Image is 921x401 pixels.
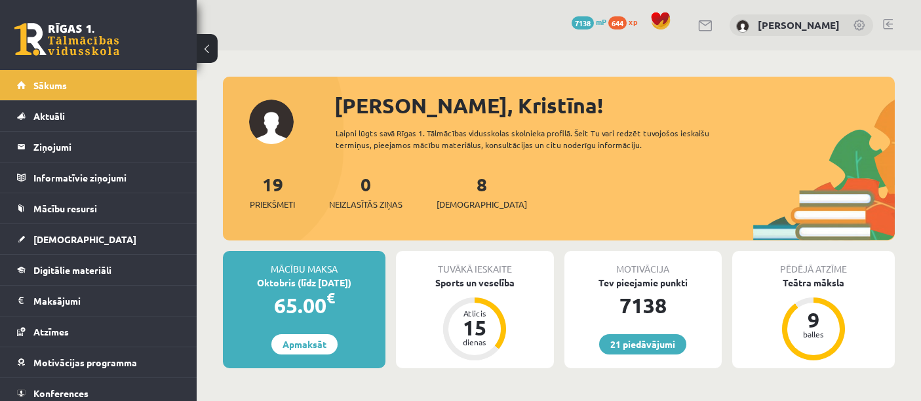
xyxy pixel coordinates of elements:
legend: Informatīvie ziņojumi [33,162,180,193]
div: dienas [455,338,494,346]
a: Informatīvie ziņojumi [17,162,180,193]
span: 644 [608,16,627,29]
span: [DEMOGRAPHIC_DATA] [33,233,136,245]
span: Atzīmes [33,326,69,337]
a: Sākums [17,70,180,100]
a: 21 piedāvājumi [599,334,686,354]
span: Mācību resursi [33,202,97,214]
div: 15 [455,317,494,338]
span: 7138 [572,16,594,29]
span: € [326,288,335,307]
div: [PERSON_NAME], Kristīna! [334,90,895,121]
span: Neizlasītās ziņas [329,198,402,211]
legend: Ziņojumi [33,132,180,162]
div: balles [794,330,833,338]
span: [DEMOGRAPHIC_DATA] [437,198,527,211]
a: Teātra māksla 9 balles [732,276,895,362]
a: Digitālie materiāli [17,255,180,285]
a: Aktuāli [17,101,180,131]
a: 8[DEMOGRAPHIC_DATA] [437,172,527,211]
div: Laipni lūgts savā Rīgas 1. Tālmācības vidusskolas skolnieka profilā. Šeit Tu vari redzēt tuvojošo... [336,127,739,151]
div: 7138 [564,290,722,321]
a: Maksājumi [17,286,180,316]
a: 19Priekšmeti [250,172,295,211]
span: Digitālie materiāli [33,264,111,276]
div: Teātra māksla [732,276,895,290]
div: Tev pieejamie punkti [564,276,722,290]
span: Sākums [33,79,67,91]
div: Pēdējā atzīme [732,251,895,276]
div: Atlicis [455,309,494,317]
div: Mācību maksa [223,251,385,276]
a: Ziņojumi [17,132,180,162]
span: mP [596,16,606,27]
span: xp [629,16,637,27]
div: Sports un veselība [396,276,553,290]
a: 7138 mP [572,16,606,27]
a: 644 xp [608,16,644,27]
div: Motivācija [564,251,722,276]
span: Aktuāli [33,110,65,122]
a: [DEMOGRAPHIC_DATA] [17,224,180,254]
div: Oktobris (līdz [DATE]) [223,276,385,290]
div: 9 [794,309,833,330]
a: Motivācijas programma [17,347,180,377]
img: Kristīna Vološina [736,20,749,33]
a: Atzīmes [17,316,180,347]
a: Apmaksāt [271,334,338,354]
a: Mācību resursi [17,193,180,223]
legend: Maksājumi [33,286,180,316]
span: Priekšmeti [250,198,295,211]
span: Konferences [33,387,88,399]
div: Tuvākā ieskaite [396,251,553,276]
a: [PERSON_NAME] [758,18,840,31]
div: 65.00 [223,290,385,321]
a: 0Neizlasītās ziņas [329,172,402,211]
span: Motivācijas programma [33,356,137,368]
a: Rīgas 1. Tālmācības vidusskola [14,23,119,56]
a: Sports un veselība Atlicis 15 dienas [396,276,553,362]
